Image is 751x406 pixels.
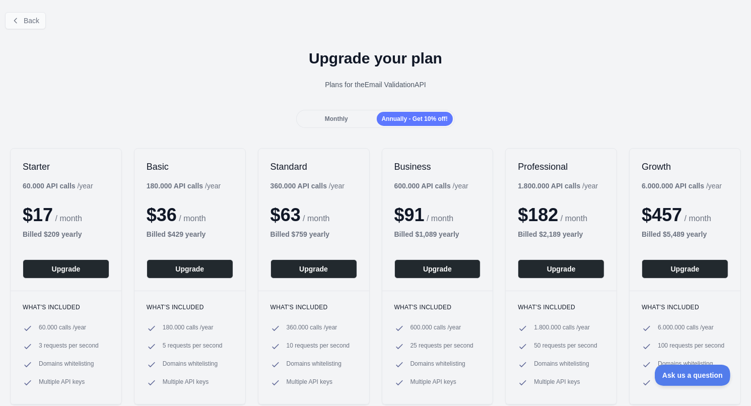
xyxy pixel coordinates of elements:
[270,181,345,191] div: / year
[655,365,731,386] iframe: Toggle Customer Support
[642,181,722,191] div: / year
[518,182,580,190] b: 1.800.000 API calls
[427,214,453,223] span: / month
[394,205,425,225] span: $ 91
[394,230,459,238] b: Billed $ 1,089 yearly
[394,182,451,190] b: 600.000 API calls
[518,205,558,225] span: $ 182
[642,182,704,190] b: 6.000.000 API calls
[270,182,327,190] b: 360.000 API calls
[518,181,598,191] div: / year
[518,230,583,238] b: Billed $ 2,189 yearly
[394,181,468,191] div: / year
[303,214,329,223] span: / month
[561,214,587,223] span: / month
[270,205,301,225] span: $ 63
[642,230,707,238] b: Billed $ 5,489 yearly
[270,230,330,238] b: Billed $ 759 yearly
[642,205,682,225] span: $ 457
